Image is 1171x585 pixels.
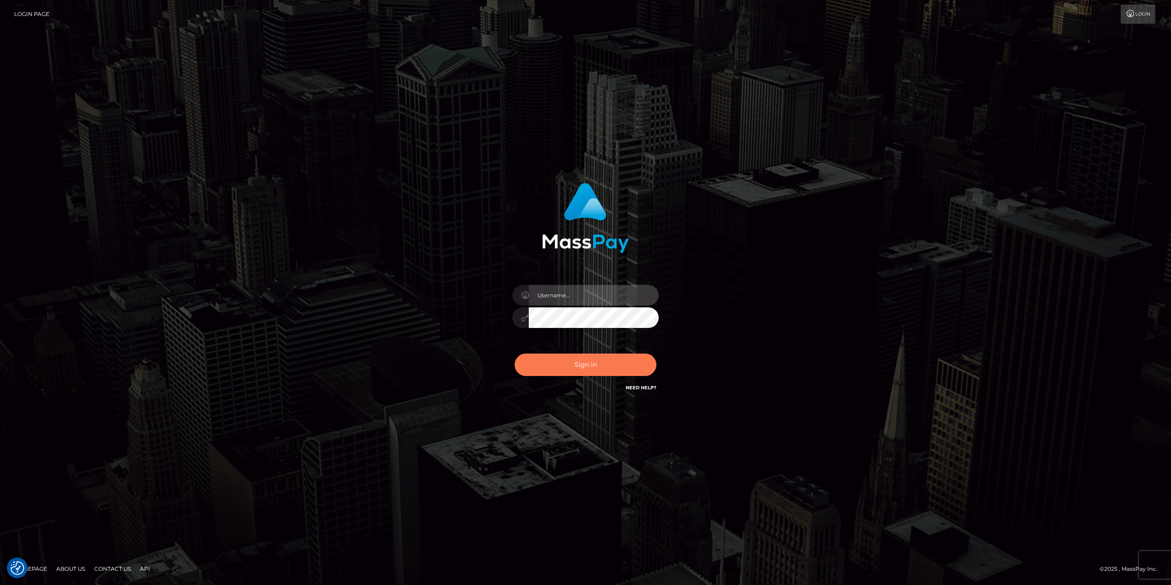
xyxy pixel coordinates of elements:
a: Login [1121,5,1155,24]
a: Login Page [14,5,49,24]
a: Need Help? [626,385,656,391]
a: About Us [53,562,89,576]
div: © 2025 , MassPay Inc. [1100,564,1164,574]
a: Contact Us [91,562,134,576]
a: Homepage [10,562,51,576]
img: MassPay Login [542,183,629,253]
input: Username... [529,285,659,306]
img: Revisit consent button [11,561,24,575]
button: Consent Preferences [11,561,24,575]
button: Sign in [515,354,656,376]
a: API [136,562,154,576]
